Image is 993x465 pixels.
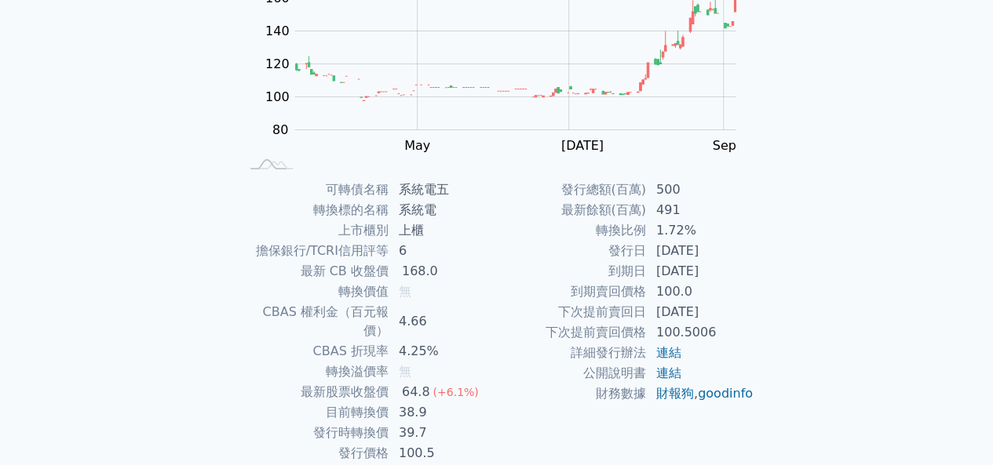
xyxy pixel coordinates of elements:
[239,341,389,361] td: CBAS 折現率
[389,423,497,443] td: 39.7
[389,341,497,361] td: 4.25%
[497,180,647,200] td: 發行總額(百萬)
[399,364,411,379] span: 無
[404,138,430,153] tspan: May
[265,24,290,38] tspan: 140
[647,200,754,220] td: 491
[239,180,389,200] td: 可轉債名稱
[647,261,754,282] td: [DATE]
[647,180,754,200] td: 500
[561,138,604,153] tspan: [DATE]
[497,220,647,241] td: 轉換比例
[433,386,478,398] span: (+6.1%)
[389,302,497,341] td: 4.66
[272,122,288,137] tspan: 80
[497,322,647,343] td: 下次提前賣回價格
[389,220,497,241] td: 上櫃
[647,282,754,302] td: 100.0
[239,282,389,302] td: 轉換價值
[497,363,647,383] td: 公開說明書
[497,261,647,282] td: 到期日
[239,200,389,220] td: 轉換標的名稱
[389,443,497,463] td: 100.5
[389,241,497,261] td: 6
[239,443,389,463] td: 發行價格
[497,383,647,404] td: 財務數據
[239,361,389,382] td: 轉換溢價率
[656,365,681,380] a: 連結
[399,383,433,401] div: 64.8
[239,241,389,261] td: 擔保銀行/TCRI信用評等
[656,345,681,360] a: 連結
[239,402,389,423] td: 目前轉換價
[265,56,290,71] tspan: 120
[712,138,736,153] tspan: Sep
[647,302,754,322] td: [DATE]
[389,180,497,200] td: 系統電五
[497,241,647,261] td: 發行日
[239,382,389,402] td: 最新股票收盤價
[399,284,411,299] span: 無
[239,261,389,282] td: 最新 CB 收盤價
[389,402,497,423] td: 38.9
[239,220,389,241] td: 上市櫃別
[265,89,290,104] tspan: 100
[647,383,754,404] td: ,
[698,386,753,401] a: goodinfo
[399,262,441,281] div: 168.0
[497,282,647,302] td: 到期賣回價格
[656,386,694,401] a: 財報狗
[647,241,754,261] td: [DATE]
[647,220,754,241] td: 1.72%
[497,302,647,322] td: 下次提前賣回日
[497,200,647,220] td: 最新餘額(百萬)
[239,423,389,443] td: 發行時轉換價
[497,343,647,363] td: 詳細發行辦法
[647,322,754,343] td: 100.5006
[239,302,389,341] td: CBAS 權利金（百元報價）
[389,200,497,220] td: 系統電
